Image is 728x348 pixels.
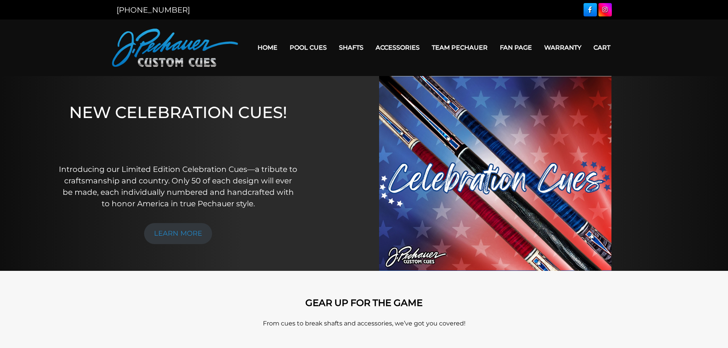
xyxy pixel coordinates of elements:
a: Warranty [538,38,587,57]
a: Team Pechauer [426,38,494,57]
strong: GEAR UP FOR THE GAME [305,297,423,308]
a: Cart [587,38,616,57]
a: [PHONE_NUMBER] [117,5,190,15]
a: Shafts [333,38,370,57]
p: Introducing our Limited Edition Celebration Cues—a tribute to craftsmanship and country. Only 50 ... [58,163,298,209]
a: Fan Page [494,38,538,57]
a: Accessories [370,38,426,57]
a: Pool Cues [284,38,333,57]
a: LEARN MORE [144,223,212,244]
p: From cues to break shafts and accessories, we’ve got you covered! [146,319,582,328]
a: Home [251,38,284,57]
h1: NEW CELEBRATION CUES! [58,103,298,153]
img: Pechauer Custom Cues [112,29,238,67]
